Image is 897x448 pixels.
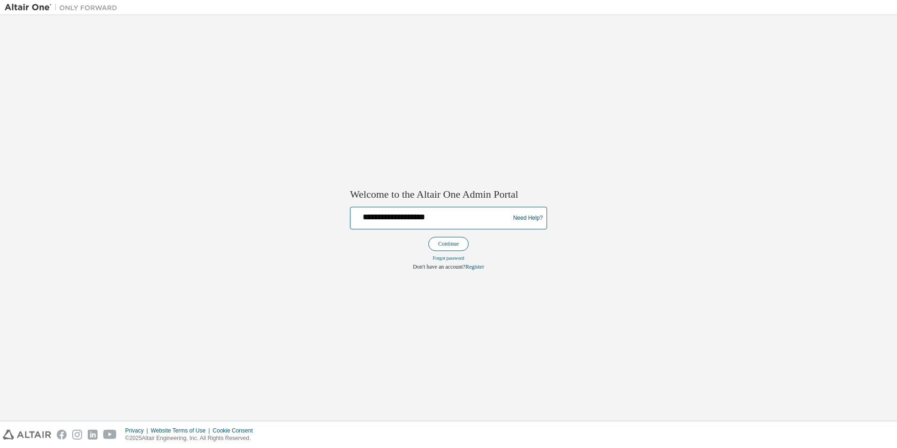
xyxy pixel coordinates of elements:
[72,430,82,440] img: instagram.svg
[125,427,151,434] div: Privacy
[433,256,464,261] a: Forgot password
[3,430,51,440] img: altair_logo.svg
[465,264,484,270] a: Register
[88,430,98,440] img: linkedin.svg
[413,264,465,270] span: Don't have an account?
[151,427,213,434] div: Website Terms of Use
[213,427,258,434] div: Cookie Consent
[5,3,122,12] img: Altair One
[350,188,547,201] h2: Welcome to the Altair One Admin Portal
[125,434,258,442] p: © 2025 Altair Engineering, Inc. All Rights Reserved.
[57,430,67,440] img: facebook.svg
[428,237,469,251] button: Continue
[103,430,117,440] img: youtube.svg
